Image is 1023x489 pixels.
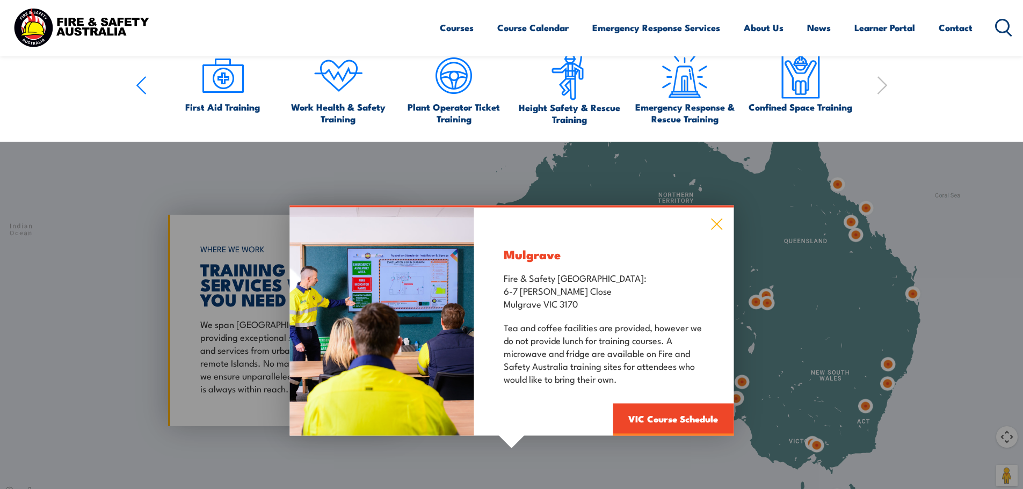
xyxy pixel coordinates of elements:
[429,50,479,101] img: icon-5
[744,13,783,42] a: About Us
[185,101,260,113] span: First Aid Training
[185,50,260,113] a: First Aid Training
[659,50,710,101] img: Emergency Response Icon
[401,50,506,125] a: Plant Operator Ticket Training
[286,101,391,125] span: Work Health & Safety Training
[632,50,737,125] a: Emergency Response & Rescue Training
[504,271,704,309] p: Fire & Safety [GEOGRAPHIC_DATA]: 6-7 [PERSON_NAME] Close Mulgrave VIC 3170
[939,13,973,42] a: Contact
[544,50,594,101] img: icon-6
[497,13,569,42] a: Course Calendar
[632,101,737,125] span: Emergency Response & Rescue Training
[504,320,704,384] p: Tea and coffee facilities are provided, however we do not provide lunch for training courses. A m...
[198,50,248,101] img: icon-2
[517,101,622,125] span: Height Safety & Rescue Training
[517,50,622,125] a: Height Safety & Rescue Training
[592,13,720,42] a: Emergency Response Services
[854,13,915,42] a: Learner Portal
[313,50,364,101] img: icon-4
[440,13,474,42] a: Courses
[613,403,734,435] a: VIC Course Schedule
[807,13,831,42] a: News
[286,50,391,125] a: Work Health & Safety Training
[289,207,474,435] img: Fire Safety Advisor training in a classroom with a trainer showing safety information on a tv scr...
[775,50,826,101] img: Confined Space Icon
[749,50,852,113] a: Confined Space Training
[749,101,852,113] span: Confined Space Training
[504,247,704,260] h3: Mulgrave
[401,101,506,125] span: Plant Operator Ticket Training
